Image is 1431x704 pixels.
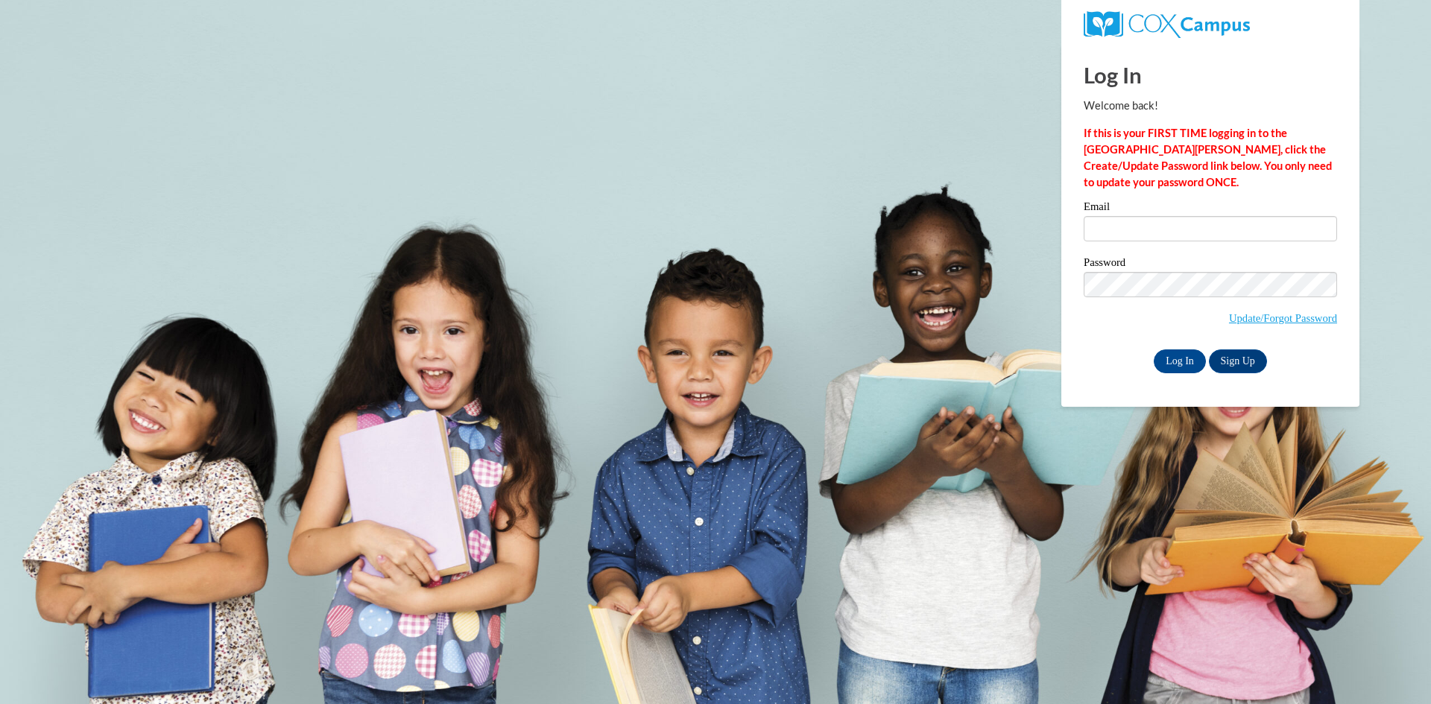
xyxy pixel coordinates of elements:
[1084,17,1250,30] a: COX Campus
[1229,312,1337,324] a: Update/Forgot Password
[1209,349,1267,373] a: Sign Up
[1084,257,1337,272] label: Password
[1084,127,1332,188] strong: If this is your FIRST TIME logging in to the [GEOGRAPHIC_DATA][PERSON_NAME], click the Create/Upd...
[1084,11,1250,38] img: COX Campus
[1084,60,1337,90] h1: Log In
[1154,349,1206,373] input: Log In
[1084,201,1337,216] label: Email
[1084,98,1337,114] p: Welcome back!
